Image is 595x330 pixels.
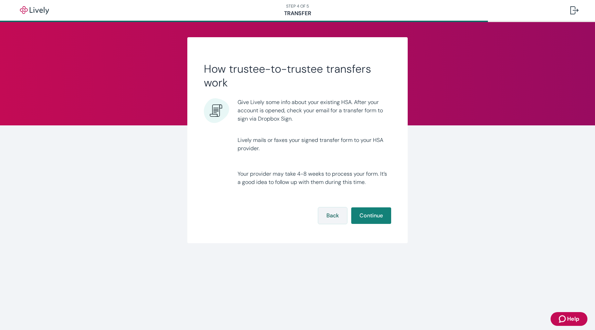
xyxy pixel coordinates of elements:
[318,207,347,224] button: Back
[551,312,587,326] button: Zendesk support iconHelp
[351,207,391,224] button: Continue
[238,136,391,153] span: Lively mails or faxes your signed transfer form to your HSA provider.
[238,170,391,186] span: Your provider may take 4-8 weeks to process your form. It’s a good idea to follow up with them du...
[565,2,584,19] button: Log out
[559,315,567,323] svg: Zendesk support icon
[204,62,391,90] h2: How trustee-to-trustee transfers work
[238,98,391,123] span: Give Lively some info about your existing HSA. After your account is opened, check your email for...
[15,6,54,14] img: Lively
[567,315,579,323] span: Help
